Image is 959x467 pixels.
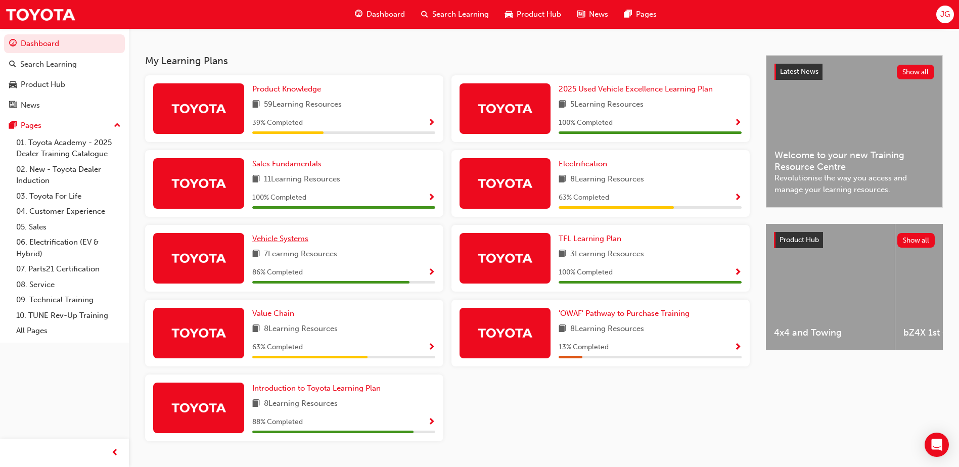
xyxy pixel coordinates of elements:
[428,343,435,352] span: Show Progress
[171,100,226,117] img: Trak
[4,116,125,135] button: Pages
[925,433,949,457] div: Open Intercom Messenger
[734,343,742,352] span: Show Progress
[252,84,321,94] span: Product Knowledge
[4,34,125,53] a: Dashboard
[252,158,326,170] a: Sales Fundamentals
[559,248,566,261] span: book-icon
[252,308,298,319] a: Value Chain
[559,267,613,278] span: 100 % Completed
[477,174,533,192] img: Trak
[9,121,17,130] span: pages-icon
[570,99,644,111] span: 5 Learning Resources
[570,248,644,261] span: 3 Learning Resources
[517,9,561,20] span: Product Hub
[12,323,125,339] a: All Pages
[616,4,665,25] a: pages-iconPages
[252,323,260,336] span: book-icon
[12,292,125,308] a: 09. Technical Training
[477,100,533,117] img: Trak
[559,309,690,318] span: 'OWAF' Pathway to Purchase Training
[428,194,435,203] span: Show Progress
[569,4,616,25] a: news-iconNews
[559,173,566,186] span: book-icon
[734,119,742,128] span: Show Progress
[897,65,935,79] button: Show all
[766,55,943,208] a: Latest NewsShow allWelcome to your new Training Resource CentreRevolutionise the way you access a...
[559,323,566,336] span: book-icon
[559,83,717,95] a: 2025 Used Vehicle Excellence Learning Plan
[171,174,226,192] img: Trak
[171,249,226,267] img: Trak
[4,96,125,115] a: News
[264,173,340,186] span: 11 Learning Resources
[252,173,260,186] span: book-icon
[559,308,694,319] a: 'OWAF' Pathway to Purchase Training
[774,232,935,248] a: Product HubShow all
[936,6,954,23] button: JG
[252,99,260,111] span: book-icon
[624,8,632,21] span: pages-icon
[12,261,125,277] a: 07. Parts21 Certification
[264,323,338,336] span: 8 Learning Resources
[432,9,489,20] span: Search Learning
[9,39,17,49] span: guage-icon
[114,119,121,132] span: up-icon
[589,9,608,20] span: News
[577,8,585,21] span: news-icon
[355,8,362,21] span: guage-icon
[428,119,435,128] span: Show Progress
[774,150,934,172] span: Welcome to your new Training Resource Centre
[9,101,17,110] span: news-icon
[12,235,125,261] a: 06. Electrification (EV & Hybrid)
[734,341,742,354] button: Show Progress
[428,341,435,354] button: Show Progress
[428,266,435,279] button: Show Progress
[4,75,125,94] a: Product Hub
[734,194,742,203] span: Show Progress
[21,100,40,111] div: News
[252,117,303,129] span: 39 % Completed
[559,158,611,170] a: Electrification
[347,4,413,25] a: guage-iconDashboard
[774,327,887,339] span: 4x4 and Towing
[252,83,325,95] a: Product Knowledge
[428,268,435,277] span: Show Progress
[5,3,76,26] img: Trak
[12,219,125,235] a: 05. Sales
[252,159,322,168] span: Sales Fundamentals
[21,79,65,90] div: Product Hub
[12,204,125,219] a: 04. Customer Experience
[145,55,750,67] h3: My Learning Plans
[774,172,934,195] span: Revolutionise the way you access and manage your learning resources.
[12,162,125,189] a: 02. New - Toyota Dealer Induction
[4,32,125,116] button: DashboardSearch LearningProduct HubNews
[428,418,435,427] span: Show Progress
[505,8,513,21] span: car-icon
[780,67,818,76] span: Latest News
[171,399,226,416] img: Trak
[252,234,308,243] span: Vehicle Systems
[559,84,713,94] span: 2025 Used Vehicle Excellence Learning Plan
[252,398,260,410] span: book-icon
[559,192,609,204] span: 63 % Completed
[367,9,405,20] span: Dashboard
[252,309,294,318] span: Value Chain
[766,224,895,350] a: 4x4 and Towing
[9,80,17,89] span: car-icon
[477,324,533,342] img: Trak
[264,248,337,261] span: 7 Learning Resources
[264,398,338,410] span: 8 Learning Resources
[252,384,381,393] span: Introduction to Toyota Learning Plan
[428,192,435,204] button: Show Progress
[4,55,125,74] a: Search Learning
[428,416,435,429] button: Show Progress
[20,59,77,70] div: Search Learning
[559,99,566,111] span: book-icon
[734,268,742,277] span: Show Progress
[12,135,125,162] a: 01. Toyota Academy - 2025 Dealer Training Catalogue
[477,249,533,267] img: Trak
[12,189,125,204] a: 03. Toyota For Life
